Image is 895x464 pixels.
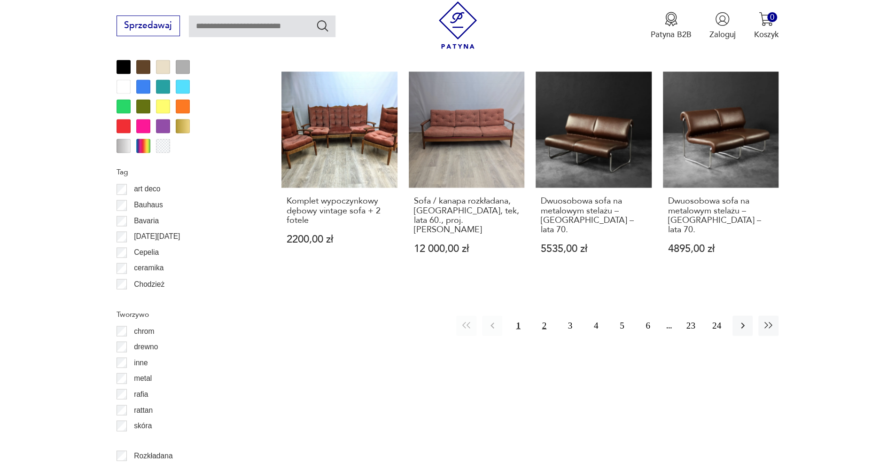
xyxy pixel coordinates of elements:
button: 6 [638,315,658,336]
a: Dwuosobowa sofa na metalowym stelażu – Niemcy – lata 70.Dwuosobowa sofa na metalowym stelażu – [G... [536,71,652,275]
p: drewno [134,340,158,353]
button: 2 [534,315,554,336]
a: Sofa / kanapa rozkładana, Niemcy, tek, lata 60., proj. Eugen SchmidtSofa / kanapa rozkładana, [GE... [409,71,525,275]
h3: Dwuosobowa sofa na metalowym stelażu – [GEOGRAPHIC_DATA] – lata 70. [668,197,774,235]
img: Ikona medalu [664,12,678,26]
a: Ikona medaluPatyna B2B [651,12,692,40]
button: 1 [508,315,528,336]
p: Chodzież [134,278,164,290]
p: art deco [134,183,160,195]
button: 0Koszyk [754,12,778,40]
h3: Komplet wypoczynkowy dębowy vintage sofa + 2 fotele [287,197,392,225]
p: rafia [134,388,148,400]
p: metal [134,372,152,384]
img: Ikona koszyka [759,12,773,26]
h3: Dwuosobowa sofa na metalowym stelażu – [GEOGRAPHIC_DATA] – lata 70. [541,197,646,235]
p: 2200,00 zł [287,235,392,244]
p: Patyna B2B [651,29,692,40]
p: Ćmielów [134,294,162,306]
img: Ikonka użytkownika [715,12,730,26]
p: Rozkładana [134,449,172,462]
button: Sprzedawaj [117,16,180,36]
button: 3 [560,315,580,336]
p: Tworzywo [117,308,255,320]
button: 5 [612,315,632,336]
p: Bavaria [134,215,159,227]
a: Sprzedawaj [117,23,180,30]
p: chrom [134,325,154,337]
p: 5535,00 zł [541,244,646,254]
img: Patyna - sklep z meblami i dekoracjami vintage [434,1,482,49]
p: Zaloguj [709,29,736,40]
button: Szukaj [316,19,329,32]
div: 0 [767,12,777,22]
p: Cepelia [134,246,159,259]
p: 12 000,00 zł [414,244,520,254]
p: [DATE][DATE] [134,230,180,243]
p: skóra [134,419,152,432]
button: 23 [681,315,701,336]
p: Tag [117,166,255,178]
p: Koszyk [754,29,778,40]
p: tkanina [134,435,157,448]
a: Komplet wypoczynkowy dębowy vintage sofa + 2 foteleKomplet wypoczynkowy dębowy vintage sofa + 2 f... [281,71,397,275]
p: 4895,00 zł [668,244,774,254]
p: inne [134,356,148,369]
button: Zaloguj [709,12,736,40]
button: Patyna B2B [651,12,692,40]
a: Dwuosobowa sofa na metalowym stelażu – Niemcy – lata 70.Dwuosobowa sofa na metalowym stelażu – [G... [663,71,779,275]
button: 4 [586,315,606,336]
h3: Sofa / kanapa rozkładana, [GEOGRAPHIC_DATA], tek, lata 60., proj. [PERSON_NAME] [414,197,520,235]
p: ceramika [134,262,163,274]
p: rattan [134,404,153,416]
p: Bauhaus [134,199,163,211]
button: 24 [707,315,727,336]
